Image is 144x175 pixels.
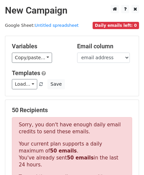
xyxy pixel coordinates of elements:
a: Daily emails left: 0 [93,23,139,28]
a: Untitled spreadsheet [35,23,78,28]
p: Your current plan supports a daily maximum of . You've already sent in the last 24 hours. [19,141,125,168]
small: Google Sheet: [5,23,79,28]
h5: Variables [12,43,67,50]
iframe: Chat Widget [111,143,144,175]
a: Templates [12,69,40,76]
h5: Email column [77,43,132,50]
a: Copy/paste... [12,53,52,63]
p: Sorry, you don't have enough daily email credits to send these emails. [19,121,125,135]
button: Save [47,79,65,89]
strong: 50 emails [50,148,77,154]
span: Daily emails left: 0 [93,22,139,29]
h5: 50 Recipients [12,107,132,114]
strong: 50 emails [67,155,94,161]
h2: New Campaign [5,5,139,16]
a: Load... [12,79,37,89]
